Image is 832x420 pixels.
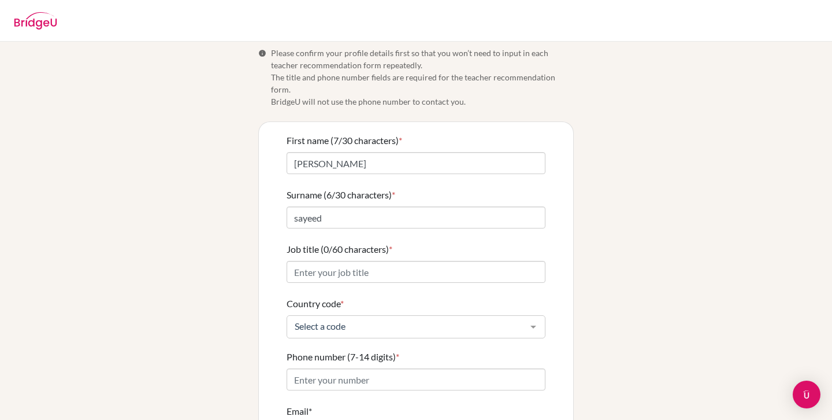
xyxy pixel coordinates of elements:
span: Info [258,49,266,57]
label: Surname (6/30 characters) [287,188,395,202]
label: First name (7/30 characters) [287,134,402,148]
label: Email* [287,404,312,418]
label: Phone number (7-14 digits) [287,350,399,364]
span: Select a code [292,320,522,332]
label: Country code [287,297,344,311]
span: Please confirm your profile details first so that you won’t need to input in each teacher recomme... [271,47,574,108]
input: Enter your surname [287,207,545,229]
label: Job title (0/60 characters) [287,242,392,256]
input: Enter your first name [287,152,545,174]
img: BridgeU logo [14,12,57,30]
input: Enter your job title [287,261,545,283]
input: Enter your number [287,369,545,390]
div: Open Intercom Messenger [793,381,820,408]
